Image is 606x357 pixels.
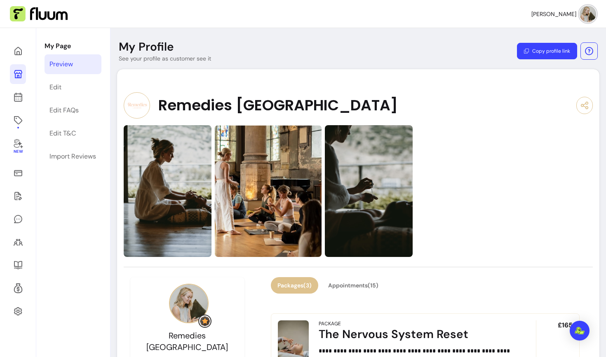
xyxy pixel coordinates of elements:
[49,105,79,115] div: Edit FAQs
[146,330,228,352] span: Remedies [GEOGRAPHIC_DATA]
[158,97,398,114] span: Remedies [GEOGRAPHIC_DATA]
[124,92,150,119] img: Provider image
[119,40,174,54] p: My Profile
[45,124,101,143] a: Edit T&C
[570,321,590,341] div: Open Intercom Messenger
[45,54,101,74] a: Preview
[13,149,22,154] span: New
[580,6,596,22] img: avatar
[215,125,322,257] img: https://d22cr2pskkweo8.cloudfront.net/4926cffa-c377-459e-9dea-7cf591c0c854
[10,232,26,252] a: Clients
[119,54,211,63] p: See your profile as customer see it
[45,100,101,120] a: Edit FAQs
[271,277,318,294] button: Packages(3)
[124,125,211,257] img: https://d22cr2pskkweo8.cloudfront.net/3f5a982c-6f13-48b1-8371-dbf794fa5932
[45,41,101,51] p: My Page
[325,125,413,257] img: https://d22cr2pskkweo8.cloudfront.net/3dbb5e81-3d17-42fb-be27-270a35b4dd59
[10,110,26,130] a: Offerings
[45,77,101,97] a: Edit
[10,301,26,321] a: Settings
[49,152,96,161] div: Import Reviews
[49,59,73,69] div: Preview
[531,10,576,18] span: [PERSON_NAME]
[200,316,210,326] img: Grow
[531,6,596,22] button: avatar[PERSON_NAME]
[45,147,101,166] a: Import Reviews
[10,163,26,183] a: Sales
[10,87,26,107] a: Calendar
[10,255,26,275] a: Resources
[10,64,26,84] a: My Page
[49,82,61,92] div: Edit
[319,327,513,342] div: The Nervous System Reset
[10,278,26,298] a: Refer & Earn
[517,43,577,59] button: Copy profile link
[169,284,209,323] img: Provider image
[10,133,26,160] a: New
[319,320,341,327] div: Package
[10,6,68,22] img: Fluum Logo
[10,209,26,229] a: My Messages
[49,128,76,138] div: Edit T&C
[10,41,26,61] a: Home
[10,186,26,206] a: Waivers
[322,277,385,294] button: Appointments(15)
